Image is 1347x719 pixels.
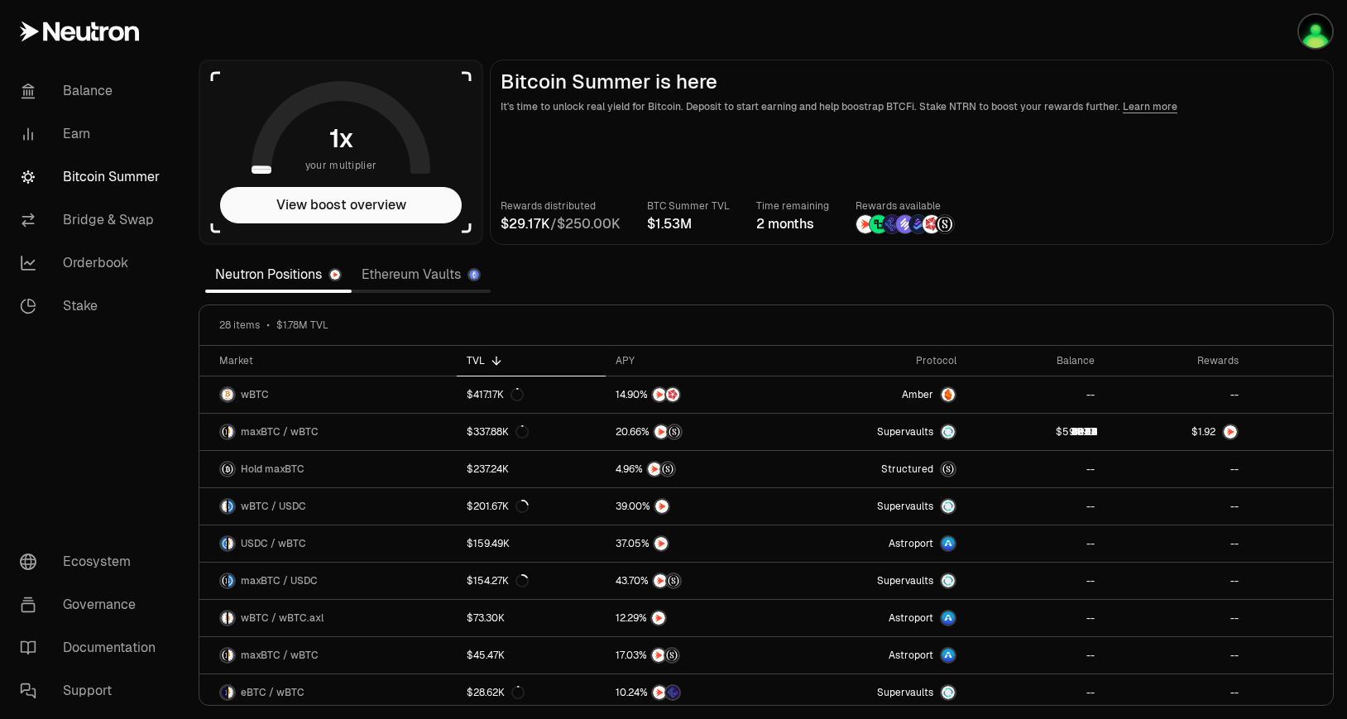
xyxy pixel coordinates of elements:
[606,451,786,487] a: NTRNStructured Points
[796,354,956,367] div: Protocol
[1224,425,1237,439] img: NTRN Logo
[1123,100,1177,113] a: Learn more
[653,388,666,401] img: NTRN
[457,488,606,525] a: $201.67K
[606,376,786,413] a: NTRNMars Fragments
[606,637,786,673] a: NTRNStructured Points
[652,611,665,625] img: NTRN
[228,686,234,699] img: wBTC Logo
[1105,525,1249,562] a: --
[877,500,933,513] span: Supervaults
[655,500,669,513] img: NTRN
[241,574,318,587] span: maxBTC / USDC
[856,215,875,233] img: NTRN
[7,113,179,156] a: Earn
[942,686,955,699] img: Supervaults
[241,686,304,699] span: eBTC / wBTC
[501,98,1323,115] p: It's time to unlock real yield for Bitcoin. Deposit to start earning and help boostrap BTCFi. Sta...
[966,451,1105,487] a: --
[221,537,227,550] img: USDC Logo
[228,649,234,662] img: wBTC Logo
[877,574,933,587] span: Supervaults
[666,388,679,401] img: Mars Fragments
[889,649,933,662] span: Astroport
[616,610,776,626] button: NTRN
[966,600,1105,636] a: --
[1105,488,1249,525] a: --
[966,637,1105,673] a: --
[616,386,776,403] button: NTRNMars Fragments
[199,600,457,636] a: wBTC LogowBTC.axl LogowBTC / wBTC.axl
[606,488,786,525] a: NTRN
[501,198,621,214] p: Rewards distributed
[199,637,457,673] a: maxBTC LogowBTC LogomaxBTC / wBTC
[966,376,1105,413] a: --
[457,600,606,636] a: $73.30K
[1105,563,1249,599] a: --
[7,626,179,669] a: Documentation
[457,414,606,450] a: $337.88K
[467,649,505,662] div: $45.47K
[661,463,674,476] img: Structured Points
[221,649,227,662] img: maxBTC Logo
[221,611,227,625] img: wBTC Logo
[7,156,179,199] a: Bitcoin Summer
[467,463,509,476] div: $237.24K
[881,463,933,476] span: Structured
[889,611,933,625] span: Astroport
[665,649,678,662] img: Structured Points
[1105,674,1249,711] a: --
[221,425,227,439] img: maxBTC Logo
[221,500,227,513] img: wBTC Logo
[966,488,1105,525] a: --
[870,215,888,233] img: Lombard Lux
[7,669,179,712] a: Support
[199,563,457,599] a: maxBTC LogoUSDC LogomaxBTC / USDC
[616,535,776,552] button: NTRN
[606,563,786,599] a: NTRNStructured Points
[942,388,955,401] img: Amber
[199,451,457,487] a: maxBTC LogoHold maxBTC
[7,70,179,113] a: Balance
[616,498,776,515] button: NTRN
[647,198,730,214] p: BTC Summer TVL
[966,674,1105,711] a: --
[241,388,269,401] span: wBTC
[199,525,457,562] a: USDC LogowBTC LogoUSDC / wBTC
[756,214,829,234] div: 2 months
[219,319,260,332] span: 28 items
[786,414,966,450] a: SupervaultsSupervaults
[909,215,928,233] img: Bedrock Diamonds
[877,686,933,699] span: Supervaults
[199,376,457,413] a: wBTC LogowBTC
[199,414,457,450] a: maxBTC LogowBTC LogomaxBTC / wBTC
[786,637,966,673] a: Astroport
[457,451,606,487] a: $237.24K
[501,214,621,234] div: /
[902,388,933,401] span: Amber
[305,157,377,174] span: your multiplier
[1105,600,1249,636] a: --
[220,187,462,223] button: View boost overview
[923,215,941,233] img: Mars Fragments
[606,674,786,711] a: NTRNEtherFi Points
[616,647,776,664] button: NTRNStructured Points
[221,686,227,699] img: eBTC Logo
[457,674,606,711] a: $28.62K
[883,215,901,233] img: EtherFi Points
[966,563,1105,599] a: --
[606,600,786,636] a: NTRN
[330,270,340,280] img: Neutron Logo
[467,537,510,550] div: $159.49K
[228,425,234,439] img: wBTC Logo
[241,463,304,476] span: Hold maxBTC
[786,525,966,562] a: Astroport
[666,686,679,699] img: EtherFi Points
[877,425,933,439] span: Supervaults
[966,525,1105,562] a: --
[652,649,665,662] img: NTRN
[467,500,529,513] div: $201.67K
[7,242,179,285] a: Orderbook
[936,215,954,233] img: Structured Points
[205,258,352,291] a: Neutron Positions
